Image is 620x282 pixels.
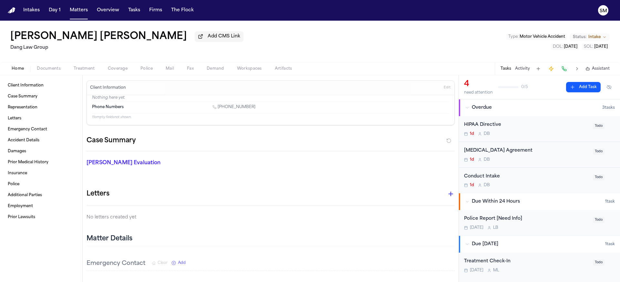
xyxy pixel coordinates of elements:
div: [MEDICAL_DATA] Agreement [464,147,589,155]
button: Add New [171,260,186,266]
button: Firms [147,5,165,16]
span: Motor Vehicle Accident [520,35,565,39]
h2: Dang Law Group [10,44,243,52]
button: Matters [67,5,90,16]
span: 3 task s [602,105,615,110]
span: 1d [470,157,474,162]
span: Todo [593,217,604,223]
span: Edit [444,86,450,90]
div: Open task: Conduct Intake [459,168,620,193]
span: M L [493,268,499,273]
span: Home [12,66,24,71]
span: Todo [593,259,604,266]
h3: Emergency Contact [87,259,145,268]
span: Phone Numbers [92,105,124,110]
a: Representation [5,102,77,113]
button: The Flock [169,5,196,16]
p: Nothing here yet. [92,95,449,102]
a: Call 1 (512) 839-0191 [212,105,255,110]
button: Assistant [585,66,610,71]
h3: Client Information [89,85,127,90]
span: Coverage [108,66,128,71]
button: Edit Type: Motor Vehicle Accident [506,34,567,40]
span: Artifacts [275,66,292,71]
span: L B [493,225,498,230]
button: Overdue3tasks [459,99,620,116]
div: 4 [464,79,493,89]
div: Open task: Police Report [Need Info] [459,210,620,236]
a: Insurance [5,168,77,178]
button: Due [DATE]1task [459,236,620,253]
span: SOL : [584,45,593,49]
button: Make a Call [560,64,569,73]
span: Documents [37,66,61,71]
button: Add Task [566,82,601,92]
button: Overview [94,5,122,16]
span: Type : [508,35,519,39]
button: Create Immediate Task [547,64,556,73]
span: Police [140,66,153,71]
span: [DATE] [470,225,483,230]
h2: Matter Details [87,234,132,243]
p: No letters created yet [87,214,455,221]
span: Add [178,260,186,266]
span: Status: [573,35,586,40]
span: 1 task [605,199,615,204]
span: 1d [470,131,474,136]
span: Treatment [74,66,95,71]
a: Prior Lawsuits [5,212,77,222]
div: Open task: Retainer Agreement [459,142,620,168]
button: Hide completed tasks (⌘⇧H) [603,82,615,92]
span: DOL : [553,45,563,49]
div: Conduct Intake [464,173,589,180]
span: [DATE] [470,268,483,273]
span: Add CMS Link [208,33,240,40]
span: D B [484,131,490,136]
button: Day 1 [46,5,63,16]
a: Police [5,179,77,189]
button: Change status from Intake [570,33,610,41]
button: Tasks [501,66,511,71]
div: need attention [464,90,493,95]
div: Treatment Check-In [464,258,589,265]
a: Client Information [5,80,77,91]
a: Tasks [126,5,143,16]
span: Due [DATE] [472,241,498,247]
span: Todo [593,148,604,155]
button: Due Within 24 Hours1task [459,193,620,210]
span: Todo [593,174,604,180]
span: Todo [593,123,604,129]
span: D B [484,183,490,188]
span: Intake [588,35,601,40]
h1: Letters [87,189,109,199]
span: Clear [158,260,168,266]
button: Add CMS Link [195,31,243,42]
span: 0 / 5 [521,85,528,90]
div: Open task: HIPAA Directive [459,116,620,142]
a: Accident Details [5,135,77,146]
a: Prior Medical History [5,157,77,167]
a: Letters [5,113,77,124]
div: Open task: Treatment Check-In [459,253,620,278]
span: 1 task [605,242,615,247]
span: 1d [470,183,474,188]
a: Additional Parties [5,190,77,200]
span: Fax [187,66,194,71]
a: Damages [5,146,77,156]
button: Add Task [534,64,543,73]
p: [PERSON_NAME] Evaluation [87,159,204,167]
span: Due Within 24 Hours [472,198,520,205]
h2: Case Summary [87,136,136,146]
p: 11 empty fields not shown. [92,115,449,120]
span: Mail [166,66,174,71]
button: Activity [515,66,530,71]
div: Police Report [Need Info] [464,215,589,223]
span: [DATE] [564,45,577,49]
a: Case Summary [5,91,77,102]
img: Finch Logo [8,7,15,14]
span: Assistant [592,66,610,71]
